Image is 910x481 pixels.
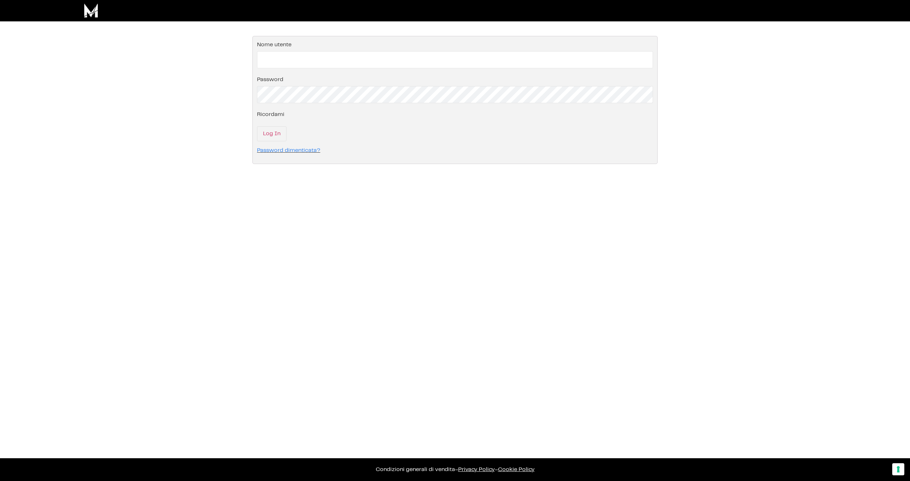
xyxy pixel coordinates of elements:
[498,467,535,472] span: Cookie Policy
[257,126,287,141] input: Log In
[257,77,283,83] label: Password
[257,112,284,117] label: Ricordami
[376,467,455,472] a: Condizioni generali di vendita
[458,467,495,472] a: Privacy Policy
[257,51,653,68] input: Nome utente
[257,42,291,48] label: Nome utente
[257,148,320,153] a: Password dimenticata?
[7,465,903,474] p: – –
[892,463,904,475] button: Le tue preferenze relative al consenso per le tecnologie di tracciamento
